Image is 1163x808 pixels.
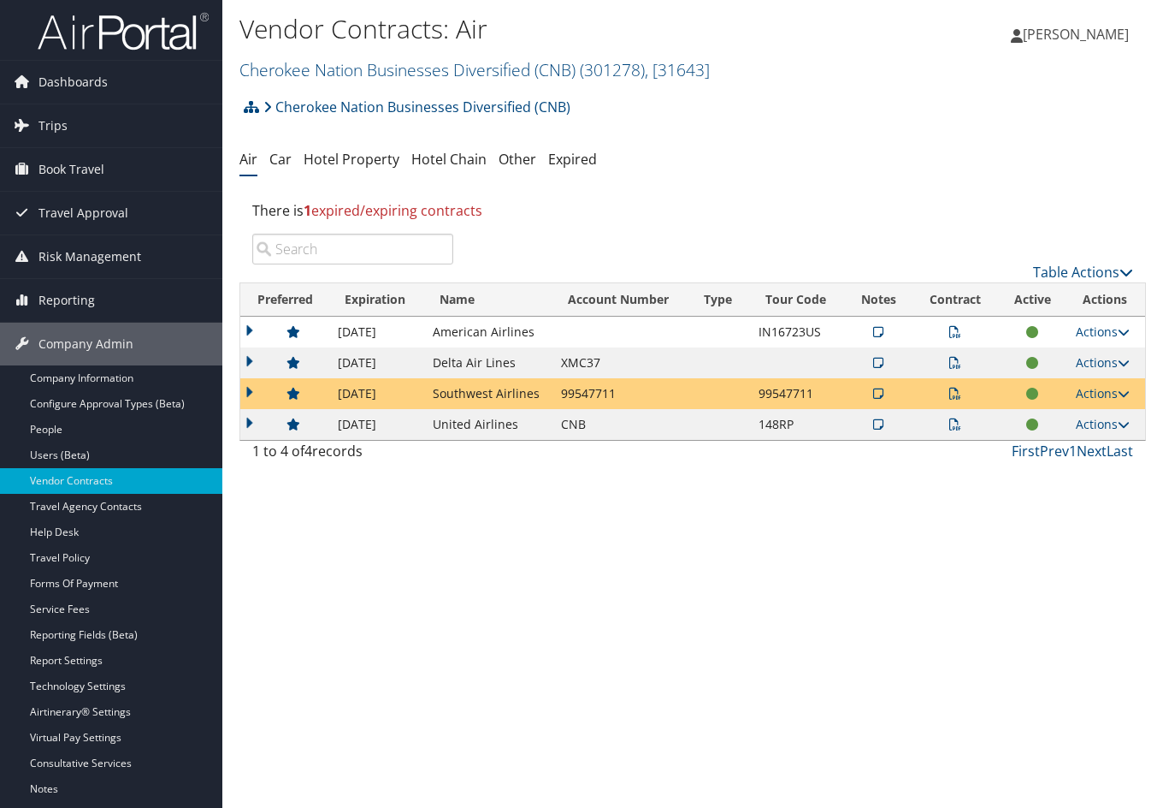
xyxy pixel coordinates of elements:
a: Actions [1076,324,1130,340]
span: Travel Approval [38,192,128,235]
th: Expiration: activate to sort column ascending [329,283,424,317]
a: Other [499,150,536,169]
th: Notes: activate to sort column ascending [844,283,912,317]
a: [PERSON_NAME] [1011,9,1146,60]
th: Contract: activate to sort column ascending [912,283,997,317]
a: Actions [1076,416,1130,432]
div: There is [239,187,1146,234]
div: 1 to 4 of records [252,441,453,470]
th: Actions [1067,283,1145,317]
td: [DATE] [329,409,424,440]
td: United Airlines [424,409,552,440]
a: Car [269,150,292,169]
td: 99547711 [552,378,688,409]
td: [DATE] [329,378,424,409]
th: Preferred: activate to sort column ascending [240,283,329,317]
th: Active: activate to sort column ascending [997,283,1067,317]
span: , [ 31643 ] [645,58,710,81]
a: Actions [1076,385,1130,401]
h1: Vendor Contracts: Air [239,11,844,47]
a: Prev [1040,442,1069,460]
img: airportal-logo.png [38,11,209,51]
span: Book Travel [38,148,104,191]
a: Hotel Property [304,150,399,169]
td: XMC37 [552,348,688,378]
a: Table Actions [1033,263,1133,282]
a: First [1012,442,1040,460]
span: expired/expiring contracts [304,201,482,220]
td: Southwest Airlines [424,378,552,409]
th: Type: activate to sort column ascending [688,283,749,317]
td: 148RP [750,409,845,440]
input: Search [252,234,453,264]
th: Tour Code: activate to sort column ascending [750,283,845,317]
a: 1 [1069,442,1077,460]
a: Next [1077,442,1107,460]
th: Account Number: activate to sort column ascending [552,283,688,317]
span: Dashboards [38,61,108,104]
span: Risk Management [38,235,141,278]
span: Reporting [38,279,95,322]
td: 99547711 [750,378,845,409]
a: Air [239,150,257,169]
a: Last [1107,442,1133,460]
strong: 1 [304,201,311,220]
td: [DATE] [329,317,424,348]
a: Cherokee Nation Businesses Diversified (CNB) [239,58,710,81]
span: Trips [38,104,68,147]
td: American Airlines [424,317,552,348]
a: Expired [548,150,597,169]
a: Cherokee Nation Businesses Diversified (CNB) [263,90,570,124]
span: Company Admin [38,323,133,365]
a: Actions [1076,354,1130,371]
td: [DATE] [329,348,424,378]
span: 4 [304,442,312,460]
td: CNB [552,409,688,440]
span: [PERSON_NAME] [1023,25,1129,44]
td: Delta Air Lines [424,348,552,378]
a: Hotel Chain [411,150,487,169]
span: ( 301278 ) [580,58,645,81]
td: IN16723US [750,317,845,348]
th: Name: activate to sort column ascending [424,283,552,317]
